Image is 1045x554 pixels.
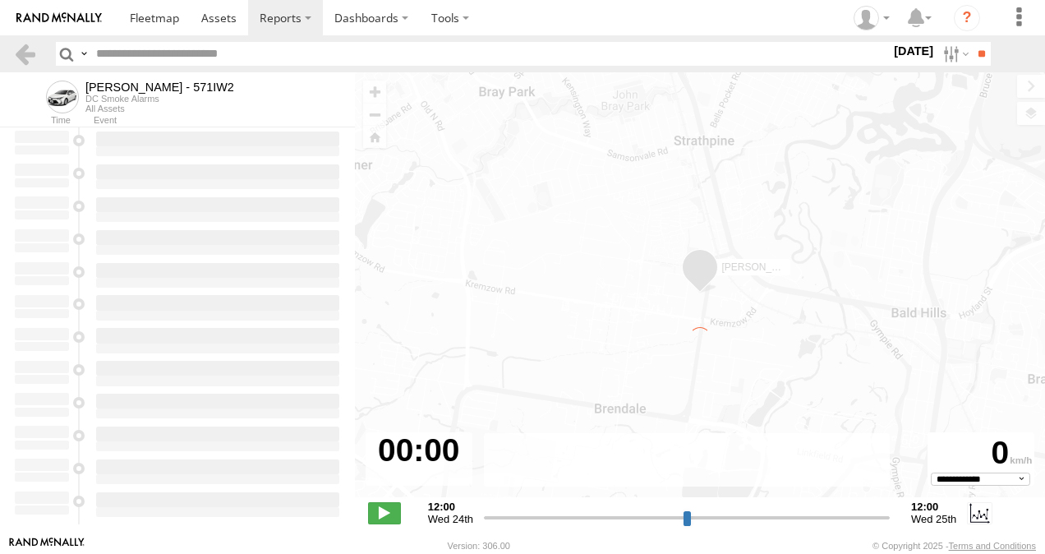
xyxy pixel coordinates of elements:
[428,501,473,513] strong: 12:00
[428,513,473,525] span: Wed 24th
[85,94,234,104] div: DC Smoke Alarms
[94,117,355,125] div: Event
[911,513,956,525] span: Wed 25th
[368,502,401,524] label: Play/Stop
[85,81,234,94] div: Tom - 571IW2 - View Asset History
[9,538,85,554] a: Visit our Website
[85,104,234,113] div: All Assets
[13,42,37,66] a: Back to previous Page
[16,12,102,24] img: rand-logo.svg
[954,5,980,31] i: ?
[872,541,1036,551] div: © Copyright 2025 -
[891,42,937,60] label: [DATE]
[911,501,956,513] strong: 12:00
[848,6,895,30] div: Marco DiBenedetto
[930,435,1032,473] div: 0
[77,42,90,66] label: Search Query
[448,541,510,551] div: Version: 306.00
[13,117,71,125] div: Time
[949,541,1036,551] a: Terms and Conditions
[937,42,972,66] label: Search Filter Options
